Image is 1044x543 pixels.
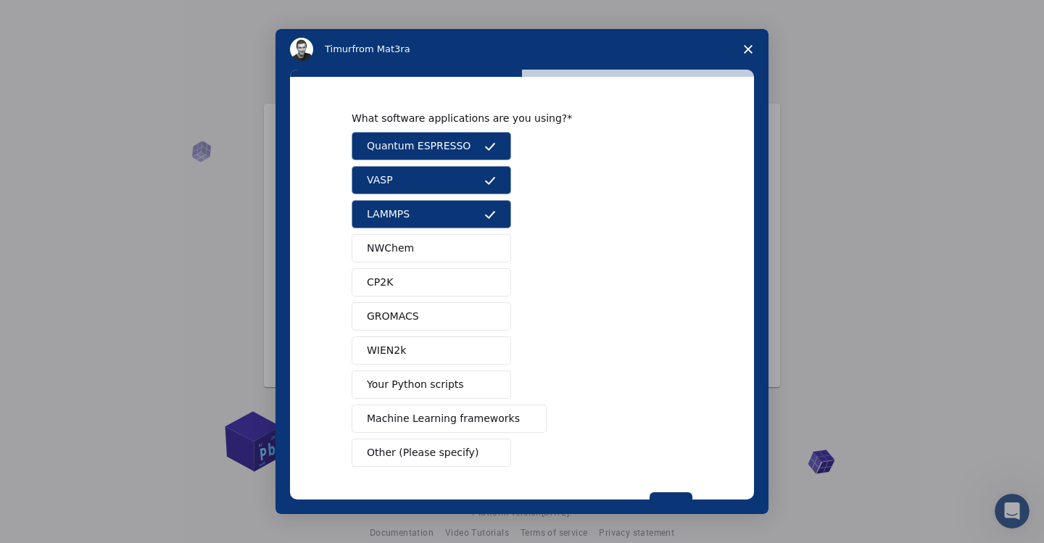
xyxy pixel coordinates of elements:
[352,200,511,228] button: LAMMPS
[728,29,768,70] span: Close survey
[352,43,410,54] span: from Mat3ra
[352,439,511,467] button: Other (Please specify)
[367,173,393,188] span: VASP
[367,309,419,324] span: GROMACS
[30,10,83,23] span: Support
[367,138,471,154] span: Quantum ESPRESSO
[352,132,511,160] button: Quantum ESPRESSO
[352,166,511,194] button: VASP
[290,38,313,61] img: Profile image for Timur
[367,411,520,426] span: Machine Learning frameworks
[352,112,671,125] div: What software applications are you using?
[352,405,547,433] button: Machine Learning frameworks
[352,370,511,399] button: Your Python scripts
[352,336,511,365] button: WIEN2k
[352,234,511,262] button: NWChem
[367,207,410,222] span: LAMMPS
[367,343,406,358] span: WIEN2k
[650,492,692,517] button: Next
[367,445,478,460] span: Other (Please specify)
[367,275,393,290] span: CP2K
[367,377,464,392] span: Your Python scripts
[325,43,352,54] span: Timur
[352,302,511,331] button: GROMACS
[367,241,414,256] span: NWChem
[352,268,511,297] button: CP2K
